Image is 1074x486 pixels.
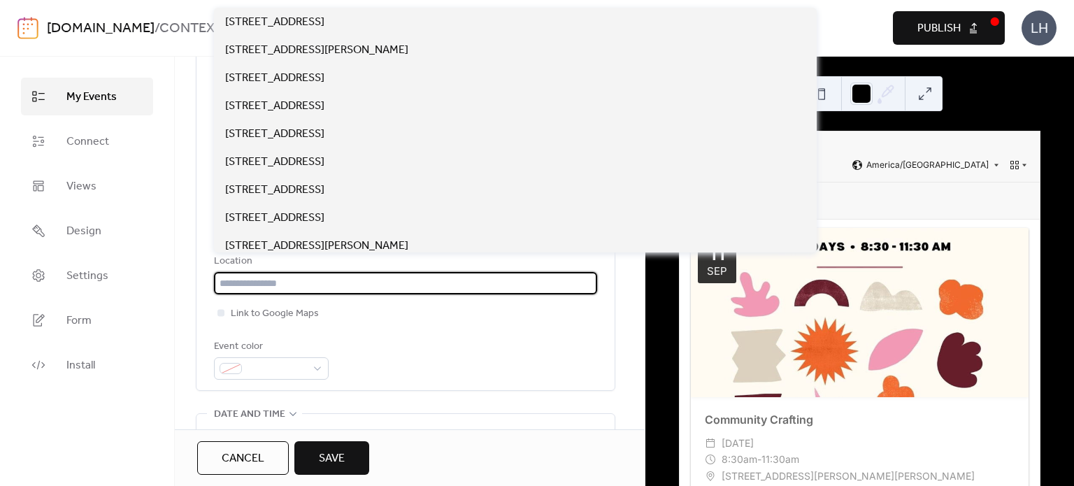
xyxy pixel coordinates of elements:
[225,238,408,255] span: [STREET_ADDRESS][PERSON_NAME]
[705,413,813,427] a: Community Crafting
[66,268,108,285] span: Settings
[214,253,594,270] div: Location
[225,126,324,143] span: [STREET_ADDRESS]
[66,134,109,150] span: Connect
[722,468,975,485] span: [STREET_ADDRESS][PERSON_NAME][PERSON_NAME]
[21,122,153,160] a: Connect
[1022,10,1057,45] div: LH
[225,14,324,31] span: [STREET_ADDRESS]
[197,441,289,475] button: Cancel
[294,441,369,475] button: Save
[705,435,716,452] div: ​
[225,154,324,171] span: [STREET_ADDRESS]
[708,242,725,263] div: 11
[705,451,716,468] div: ​
[155,15,159,42] b: /
[21,167,153,205] a: Views
[722,435,754,452] span: [DATE]
[66,178,96,195] span: Views
[917,20,961,37] span: Publish
[21,301,153,339] a: Form
[722,451,757,468] span: 8:30am
[225,98,324,115] span: [STREET_ADDRESS]
[680,131,1040,148] div: Upcoming events
[17,17,38,39] img: logo
[707,266,727,276] div: Sep
[225,210,324,227] span: [STREET_ADDRESS]
[21,257,153,294] a: Settings
[21,78,153,115] a: My Events
[21,212,153,250] a: Design
[866,161,989,169] span: America/[GEOGRAPHIC_DATA]
[66,89,117,106] span: My Events
[757,451,761,468] span: -
[159,15,223,42] b: CONTEXT
[319,450,345,467] span: Save
[214,338,326,355] div: Event color
[66,313,92,329] span: Form
[21,346,153,384] a: Install
[222,450,264,467] span: Cancel
[225,70,324,87] span: [STREET_ADDRESS]
[893,11,1005,45] button: Publish
[231,306,319,322] span: Link to Google Maps
[47,15,155,42] a: [DOMAIN_NAME]
[214,406,285,423] span: Date and time
[66,223,101,240] span: Design
[66,357,95,374] span: Install
[225,182,324,199] span: [STREET_ADDRESS]
[705,468,716,485] div: ​
[761,451,799,468] span: 11:30am
[225,42,408,59] span: [STREET_ADDRESS][PERSON_NAME]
